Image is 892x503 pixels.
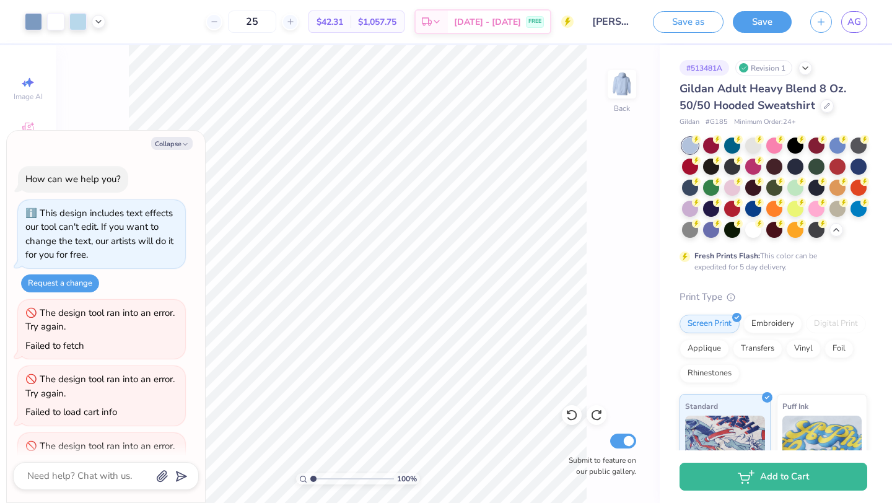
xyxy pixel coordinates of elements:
div: This design includes text effects our tool can't edit. If you want to change the text, our artist... [25,207,173,261]
span: FREE [528,17,541,26]
button: Request a change [21,274,99,292]
div: Vinyl [786,339,821,358]
span: $1,057.75 [358,15,396,28]
button: Collapse [151,137,193,150]
div: Back [614,103,630,114]
div: Applique [680,339,729,358]
span: Minimum Order: 24 + [734,117,796,128]
strong: Fresh Prints Flash: [694,251,760,261]
span: AG [847,15,861,29]
div: # 513481A [680,60,729,76]
a: AG [841,11,867,33]
div: Screen Print [680,315,740,333]
span: Puff Ink [782,400,808,413]
span: $42.31 [317,15,343,28]
img: Puff Ink [782,416,862,478]
span: Gildan Adult Heavy Blend 8 Oz. 50/50 Hooded Sweatshirt [680,81,846,113]
span: Gildan [680,117,699,128]
div: Embroidery [743,315,802,333]
img: Standard [685,416,765,478]
span: # G185 [706,117,728,128]
button: Add to Cart [680,463,867,491]
div: Revision 1 [735,60,792,76]
div: Failed to load cart info [25,406,117,418]
button: Save [733,11,792,33]
label: Submit to feature on our public gallery. [562,455,636,477]
span: Standard [685,400,718,413]
div: The design tool ran into an error. Try again. [25,440,175,466]
button: Save as [653,11,724,33]
span: 100 % [397,473,417,484]
div: Digital Print [806,315,866,333]
span: Image AI [14,92,43,102]
div: Foil [824,339,854,358]
div: Print Type [680,290,867,304]
span: [DATE] - [DATE] [454,15,521,28]
div: Failed to fetch [25,339,84,352]
div: How can we help you? [25,173,121,185]
input: Untitled Design [583,9,644,34]
div: Rhinestones [680,364,740,383]
div: This color can be expedited for 5 day delivery. [694,250,847,273]
div: The design tool ran into an error. Try again. [25,307,175,333]
input: – – [228,11,276,33]
img: Back [610,72,634,97]
div: The design tool ran into an error. Try again. [25,373,175,400]
div: Transfers [733,339,782,358]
